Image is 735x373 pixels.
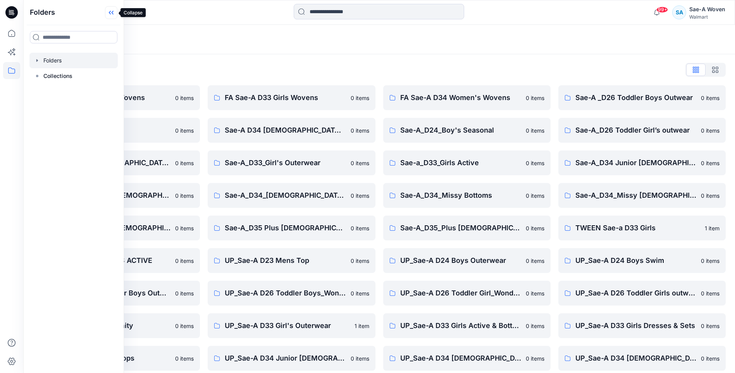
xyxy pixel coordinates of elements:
[701,94,720,102] p: 0 items
[701,126,720,135] p: 0 items
[656,7,668,13] span: 99+
[175,257,194,265] p: 0 items
[558,118,726,143] a: Sae-A_D26 Toddler Girl’s outwear0 items
[575,255,696,266] p: UP_Sae-A D24 Boys Swim
[558,150,726,175] a: Sae-A_D34 Junior [DEMOGRAPHIC_DATA] top0 items
[400,320,521,331] p: UP_Sae-A D33 Girls Active & Bottoms
[383,216,551,240] a: Sae-A_D35_Plus [DEMOGRAPHIC_DATA] Top0 items
[351,224,369,232] p: 0 items
[208,216,375,240] a: Sae-A_D35 Plus [DEMOGRAPHIC_DATA] Bottom0 items
[383,118,551,143] a: Sae-A_D24_Boy's Seasonal0 items
[400,190,521,201] p: Sae-A_D34_Missy Bottoms
[558,313,726,338] a: UP_Sae-A D33 Girls Dresses & Sets0 items
[558,216,726,240] a: TWEEN Sae-a D33 Girls1 item
[575,92,696,103] p: Sae-A _D26 Toddler Boys Outwear
[383,85,551,110] a: FA Sae-A D34 Women's Wovens0 items
[351,354,369,363] p: 0 items
[351,126,369,135] p: 0 items
[225,157,346,168] p: Sae-A_D33_Girl's Outerwear
[701,257,720,265] p: 0 items
[225,92,346,103] p: FA Sae-A D33 Girls Wovens
[575,157,696,168] p: Sae-A_D34 Junior [DEMOGRAPHIC_DATA] top
[208,118,375,143] a: Sae-A D34 [DEMOGRAPHIC_DATA] Knit Tops0 items
[701,322,720,330] p: 0 items
[400,223,521,233] p: Sae-A_D35_Plus [DEMOGRAPHIC_DATA] Top
[225,223,346,233] p: Sae-A_D35 Plus [DEMOGRAPHIC_DATA] Bottom
[43,71,72,81] p: Collections
[383,313,551,338] a: UP_Sae-A D33 Girls Active & Bottoms0 items
[689,14,725,20] div: Walmart
[383,183,551,208] a: Sae-A_D34_Missy Bottoms0 items
[175,322,194,330] p: 0 items
[175,126,194,135] p: 0 items
[351,159,369,167] p: 0 items
[558,281,726,306] a: UP_Sae-A D26 Toddler Girls outwear0 items
[383,281,551,306] a: UP_Sae-A D26 Toddler Girl_Wonder Nation Sportswear0 items
[208,281,375,306] a: UP_Sae-A D26 Toddler Boys_Wonder Nation Sportswear0 items
[400,92,521,103] p: FA Sae-A D34 Women's Wovens
[225,125,346,136] p: Sae-A D34 [DEMOGRAPHIC_DATA] Knit Tops
[575,125,696,136] p: Sae-A_D26 Toddler Girl’s outwear
[383,248,551,273] a: UP_Sae-A D24 Boys Outerwear0 items
[225,255,346,266] p: UP_Sae-A D23 Mens Top
[526,126,544,135] p: 0 items
[400,255,521,266] p: UP_Sae-A D24 Boys Outerwear
[175,289,194,297] p: 0 items
[526,159,544,167] p: 0 items
[400,157,521,168] p: Sae-a_D33_Girls Active
[225,190,346,201] p: Sae-A_D34_[DEMOGRAPHIC_DATA] Outerwear
[558,85,726,110] a: Sae-A _D26 Toddler Boys Outwear0 items
[526,322,544,330] p: 0 items
[175,159,194,167] p: 0 items
[225,320,349,331] p: UP_Sae-A D33 Girl's Outerwear
[689,5,725,14] div: Sae-A Woven
[383,150,551,175] a: Sae-a_D33_Girls Active0 items
[558,346,726,371] a: UP_Sae-A D34 [DEMOGRAPHIC_DATA] Outerwear0 items
[558,248,726,273] a: UP_Sae-A D24 Boys Swim0 items
[526,289,544,297] p: 0 items
[225,288,346,299] p: UP_Sae-A D26 Toddler Boys_Wonder Nation Sportswear
[208,313,375,338] a: UP_Sae-A D33 Girl's Outerwear1 item
[351,192,369,200] p: 0 items
[208,248,375,273] a: UP_Sae-A D23 Mens Top0 items
[575,320,696,331] p: UP_Sae-A D33 Girls Dresses & Sets
[701,289,720,297] p: 0 items
[208,346,375,371] a: UP_Sae-A D34 Junior [DEMOGRAPHIC_DATA] top0 items
[225,353,346,364] p: UP_Sae-A D34 Junior [DEMOGRAPHIC_DATA] top
[383,346,551,371] a: UP_Sae-A D34 [DEMOGRAPHIC_DATA] Knit Tops0 items
[351,289,369,297] p: 0 items
[208,85,375,110] a: FA Sae-A D33 Girls Wovens0 items
[175,224,194,232] p: 0 items
[208,183,375,208] a: Sae-A_D34_[DEMOGRAPHIC_DATA] Outerwear0 items
[351,94,369,102] p: 0 items
[400,288,521,299] p: UP_Sae-A D26 Toddler Girl_Wonder Nation Sportswear
[526,94,544,102] p: 0 items
[575,223,700,233] p: TWEEN Sae-a D33 Girls
[526,224,544,232] p: 0 items
[208,150,375,175] a: Sae-A_D33_Girl's Outerwear0 items
[526,257,544,265] p: 0 items
[575,190,696,201] p: Sae-A_D34_Missy [DEMOGRAPHIC_DATA] Dresses
[400,125,521,136] p: Sae-A_D24_Boy's Seasonal
[701,354,720,363] p: 0 items
[575,288,696,299] p: UP_Sae-A D26 Toddler Girls outwear
[672,5,686,19] div: SA
[701,192,720,200] p: 0 items
[175,354,194,363] p: 0 items
[175,192,194,200] p: 0 items
[355,322,369,330] p: 1 item
[351,257,369,265] p: 0 items
[526,354,544,363] p: 0 items
[175,94,194,102] p: 0 items
[558,183,726,208] a: Sae-A_D34_Missy [DEMOGRAPHIC_DATA] Dresses0 items
[705,224,720,232] p: 1 item
[575,353,696,364] p: UP_Sae-A D34 [DEMOGRAPHIC_DATA] Outerwear
[400,353,521,364] p: UP_Sae-A D34 [DEMOGRAPHIC_DATA] Knit Tops
[526,192,544,200] p: 0 items
[701,159,720,167] p: 0 items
